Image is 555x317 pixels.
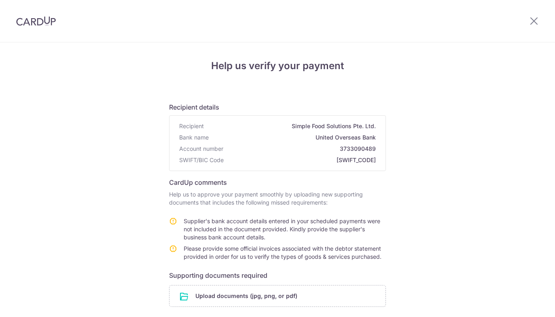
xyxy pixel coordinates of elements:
[16,16,56,26] img: CardUp
[169,178,386,187] h6: CardUp comments
[184,218,380,241] span: Supplier's bank account details entered in your scheduled payments were not included in the docum...
[212,133,376,142] span: United Overseas Bank
[169,285,386,307] div: Upload documents (jpg, png, or pdf)
[179,133,209,142] span: Bank name
[169,271,386,280] h6: Supporting documents required
[179,156,224,164] span: SWIFT/BIC Code
[179,122,204,130] span: Recipient
[207,122,376,130] span: Simple Food Solutions Pte. Ltd.
[227,145,376,153] span: 3733090489
[169,59,386,73] h4: Help us verify your payment
[227,156,376,164] span: [SWIFT_CODE]
[503,293,547,313] iframe: Opens a widget where you can find more information
[184,245,381,260] span: Please provide some official invoices associated with the debtor statement provided in order for ...
[169,102,386,112] h6: Recipient details
[179,145,223,153] span: Account number
[169,190,386,207] p: Help us to approve your payment smoothly by uploading new supporting documents that includes the ...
